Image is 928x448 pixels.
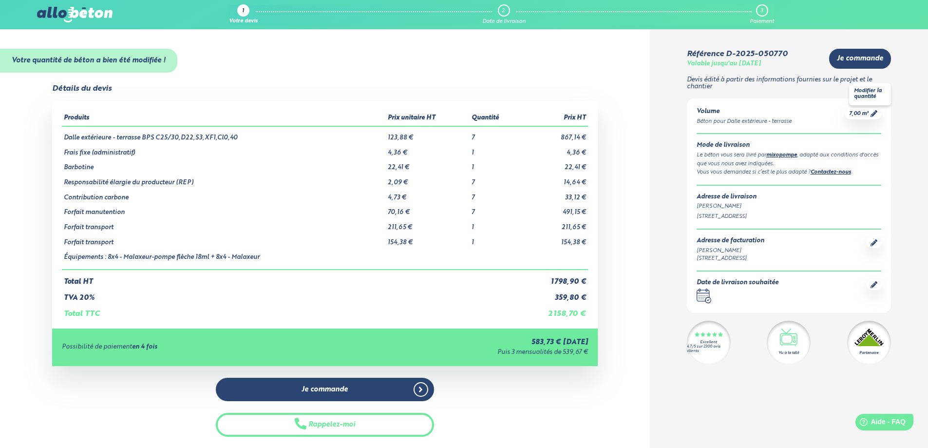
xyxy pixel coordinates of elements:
[12,57,166,64] strong: Votre quantité de béton a bien été modifiée !
[386,187,470,202] td: 4,73 €
[750,19,774,25] div: Paiement
[837,55,883,63] span: Je commande
[520,156,588,172] td: 22,41 €
[62,156,386,172] td: Barbotine
[386,232,470,247] td: 154,38 €
[697,142,881,149] div: Mode de livraison
[697,202,881,211] div: [PERSON_NAME]
[470,172,520,187] td: 7
[520,286,588,302] td: 359,80 €
[470,232,520,247] td: 1
[332,338,588,347] div: 583,73 € [DATE]
[470,126,520,142] td: 7
[700,340,717,345] div: Excellent
[502,8,505,14] div: 2
[760,8,763,14] div: 3
[811,170,851,175] a: Contactez-nous
[520,172,588,187] td: 14,64 €
[386,201,470,216] td: 70,16 €
[386,156,470,172] td: 22,41 €
[62,126,386,142] td: Dalle extérieure - terrasse BPS C25/30,D22,S3,XF1,Cl0,40
[520,270,588,286] td: 1 798,90 €
[841,410,917,437] iframe: Help widget launcher
[750,4,774,25] a: 3 Paiement
[766,153,797,158] a: mixopompe
[520,126,588,142] td: 867,14 €
[52,84,112,93] div: Détails du devis
[470,156,520,172] td: 1
[470,187,520,202] td: 7
[386,126,470,142] td: 123,88 €
[697,194,881,201] div: Adresse de livraison
[520,302,588,318] td: 2 158,70 €
[62,172,386,187] td: Responsabilité élargie du producteur (REP)
[697,254,764,263] div: [STREET_ADDRESS]
[697,213,881,221] div: [STREET_ADDRESS]
[520,187,588,202] td: 33,12 €
[697,237,764,245] div: Adresse de facturation
[849,110,869,117] span: 7,00 m³
[229,4,258,25] a: 1 Votre devis
[687,60,761,68] div: Valable jusqu'au [DATE]
[216,413,434,437] button: Rappelez-moi
[386,142,470,157] td: 4,36 €
[62,246,386,270] td: Équipements : 8x4 - Malaxeur-pompe flèche 18ml + 8x4 - Malaxeur
[470,142,520,157] td: 1
[62,270,520,286] td: Total HT
[482,19,526,25] div: Date de livraison
[687,345,731,353] div: 4.7/5 sur 2300 avis clients
[697,168,881,177] div: Vous vous demandez si c’est le plus adapté ? .
[520,111,588,126] th: Prix HT
[332,349,588,356] div: Puis 3 mensualités de 539,67 €
[216,378,434,402] a: Je commande
[778,350,799,356] div: Vu à la télé
[302,386,348,394] span: Je commande
[697,108,792,116] div: Volume
[520,142,588,157] td: 4,36 €
[62,302,520,318] td: Total TTC
[62,344,332,351] div: Possibilité de paiement
[62,232,386,247] td: Forfait transport
[697,117,792,126] div: Béton pour Dalle extérieure - terrasse
[697,151,881,168] div: Le béton vous sera livré par , adapté aux conditions d'accès que vous nous avez indiquées.
[697,247,764,255] div: [PERSON_NAME]
[470,216,520,232] td: 1
[386,172,470,187] td: 2,09 €
[829,49,891,69] a: Je commande
[687,50,788,58] div: Référence D-2025-050770
[229,19,258,25] div: Votre devis
[520,201,588,216] td: 491,15 €
[62,111,386,126] th: Produits
[62,216,386,232] td: Forfait transport
[482,4,526,25] a: 2 Date de livraison
[37,7,112,22] img: allobéton
[62,142,386,157] td: Frais fixe (administratif)
[520,216,588,232] td: 211,65 €
[470,201,520,216] td: 7
[132,344,157,350] strong: en 4 fois
[62,286,520,302] td: TVA 20%
[62,201,386,216] td: Forfait manutention
[520,232,588,247] td: 154,38 €
[859,350,878,356] div: Partenaire
[470,111,520,126] th: Quantité
[687,77,891,91] p: Devis édité à partir des informations fournies sur le projet et le chantier
[386,111,470,126] th: Prix unitaire HT
[242,8,244,15] div: 1
[62,187,386,202] td: Contribution carbone
[386,216,470,232] td: 211,65 €
[697,279,778,287] div: Date de livraison souhaitée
